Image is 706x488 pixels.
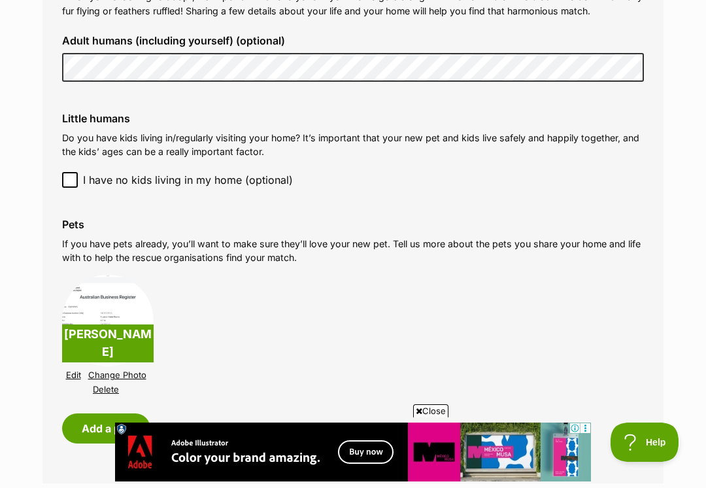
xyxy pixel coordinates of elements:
[115,423,591,481] iframe: Advertisement
[62,218,644,230] label: Pets
[62,275,154,366] img: Thelma
[62,237,644,265] p: If you have pets already, you’ll want to make sure they’ll love your new pet. Tell us more about ...
[66,370,81,380] a: Edit
[62,35,644,46] label: Adult humans (including yourself) (optional)
[62,113,644,124] label: Little humans
[83,172,293,188] span: I have no kids living in my home (optional)
[88,370,146,380] a: Change Photo
[611,423,680,462] iframe: Help Scout Beacon - Open
[62,413,150,444] button: Add a pet
[413,404,448,417] span: Close
[62,324,154,362] p: [PERSON_NAME]
[93,385,119,394] a: Delete
[62,131,644,159] p: Do you have kids living in/regularly visiting your home? It’s important that your new pet and kid...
